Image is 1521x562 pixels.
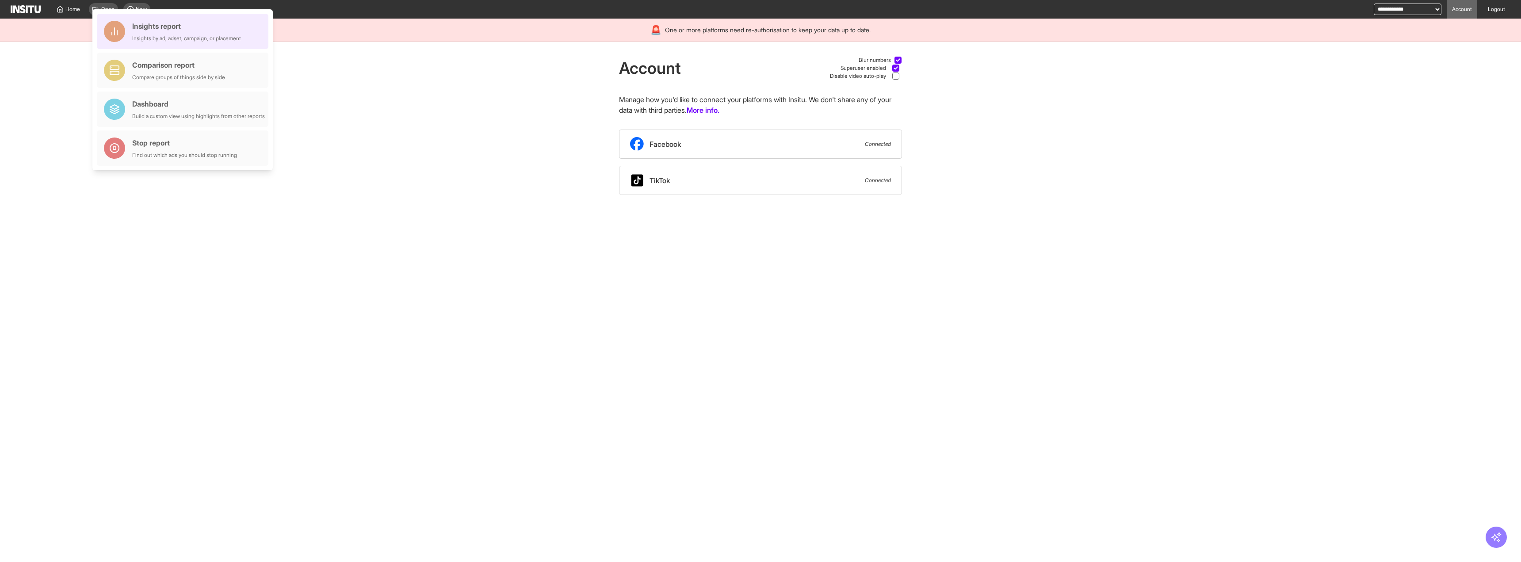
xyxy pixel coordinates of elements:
[132,21,241,31] div: Insights report
[132,60,225,70] div: Comparison report
[101,6,115,13] span: Open
[859,57,891,64] span: Blur numbers
[619,94,902,115] p: Manage how you'd like to connect your platforms with Insitu. We don't share any of your data with...
[11,5,41,13] img: Logo
[830,73,886,80] span: Disable video auto-play
[650,175,670,186] span: TikTok
[132,152,237,159] div: Find out which ads you should stop running
[865,141,891,148] span: Connected
[132,138,237,148] div: Stop report
[665,26,871,34] span: One or more platforms need re-authorisation to keep your data up to date.
[841,65,886,72] span: Superuser enabled
[865,177,891,184] span: Connected
[132,74,225,81] div: Compare groups of things side by side
[136,6,147,13] span: New
[65,6,80,13] span: Home
[650,139,681,149] span: Facebook
[132,35,241,42] div: Insights by ad, adset, campaign, or placement
[132,99,265,109] div: Dashboard
[132,113,265,120] div: Build a custom view using highlights from other reports
[650,24,661,36] div: 🚨
[619,59,681,77] h1: Account
[687,105,719,115] a: More info.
